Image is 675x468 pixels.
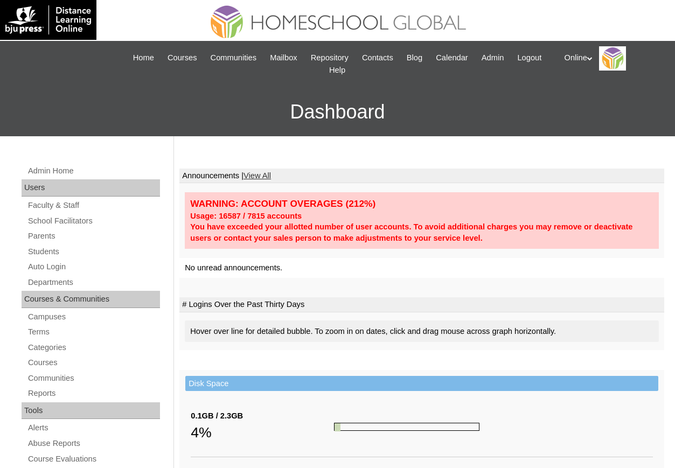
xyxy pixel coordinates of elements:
[329,64,345,76] span: Help
[190,221,653,243] div: You have exceeded your allotted number of user accounts. To avoid additional charges you may remo...
[482,52,504,64] span: Admin
[5,88,670,136] h3: Dashboard
[27,325,160,339] a: Terms
[27,214,160,228] a: School Facilitators
[190,212,302,220] strong: Usage: 16587 / 7815 accounts
[27,276,160,289] a: Departments
[362,52,393,64] span: Contacts
[22,291,160,308] div: Courses & Communities
[162,52,203,64] a: Courses
[22,402,160,420] div: Tools
[436,52,468,64] span: Calendar
[27,356,160,369] a: Courses
[407,52,422,64] span: Blog
[27,245,160,259] a: Students
[185,320,659,343] div: Hover over line for detailed bubble. To zoom in on dates, click and drag mouse across graph horiz...
[27,421,160,435] a: Alerts
[179,297,664,312] td: # Logins Over the Past Thirty Days
[22,179,160,197] div: Users
[27,199,160,212] a: Faculty & Staff
[305,52,354,64] a: Repository
[168,52,197,64] span: Courses
[243,171,271,180] a: View All
[27,387,160,400] a: Reports
[27,260,160,274] a: Auto Login
[191,410,334,422] div: 0.1GB / 2.3GB
[517,52,541,64] span: Logout
[565,46,665,71] div: Online
[311,52,349,64] span: Repository
[5,5,91,34] img: logo-white.png
[357,52,399,64] a: Contacts
[27,310,160,324] a: Campuses
[265,52,303,64] a: Mailbox
[179,169,664,184] td: Announcements |
[205,52,262,64] a: Communities
[27,341,160,354] a: Categories
[128,52,159,64] a: Home
[27,229,160,243] a: Parents
[27,372,160,385] a: Communities
[401,52,428,64] a: Blog
[27,164,160,178] a: Admin Home
[27,437,160,450] a: Abuse Reports
[179,258,664,278] td: No unread announcements.
[27,452,160,466] a: Course Evaluations
[512,52,547,64] a: Logout
[211,52,257,64] span: Communities
[270,52,297,64] span: Mailbox
[430,52,473,64] a: Calendar
[133,52,154,64] span: Home
[191,422,334,443] div: 4%
[476,52,510,64] a: Admin
[190,198,653,210] div: WARNING: ACCOUNT OVERAGES (212%)
[185,376,658,392] td: Disk Space
[599,46,626,71] img: Online Academy
[324,64,351,76] a: Help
